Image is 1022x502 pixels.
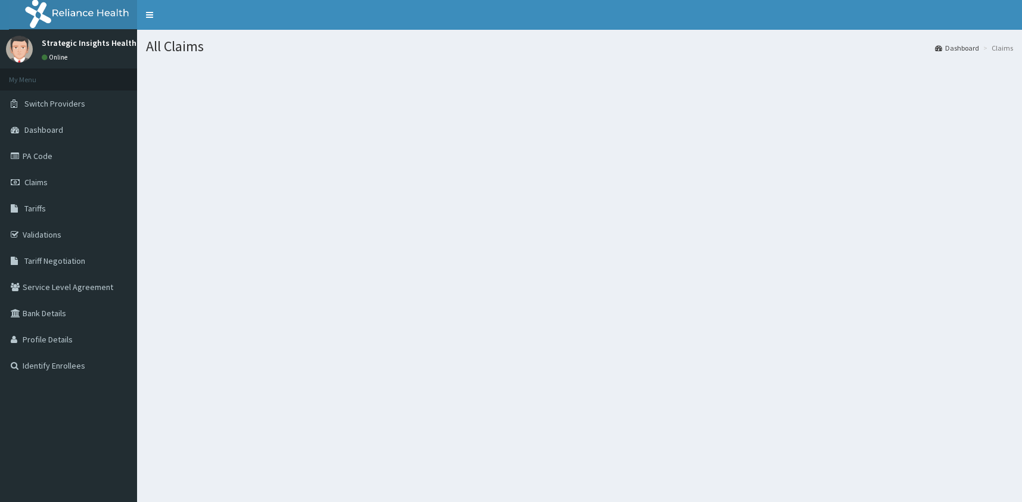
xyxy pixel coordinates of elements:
[980,43,1013,53] li: Claims
[146,39,1013,54] h1: All Claims
[42,53,70,61] a: Online
[24,177,48,188] span: Claims
[24,124,63,135] span: Dashboard
[24,203,46,214] span: Tariffs
[24,255,85,266] span: Tariff Negotiation
[24,98,85,109] span: Switch Providers
[42,39,153,47] p: Strategic Insights Healthcare
[6,36,33,63] img: User Image
[935,43,979,53] a: Dashboard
